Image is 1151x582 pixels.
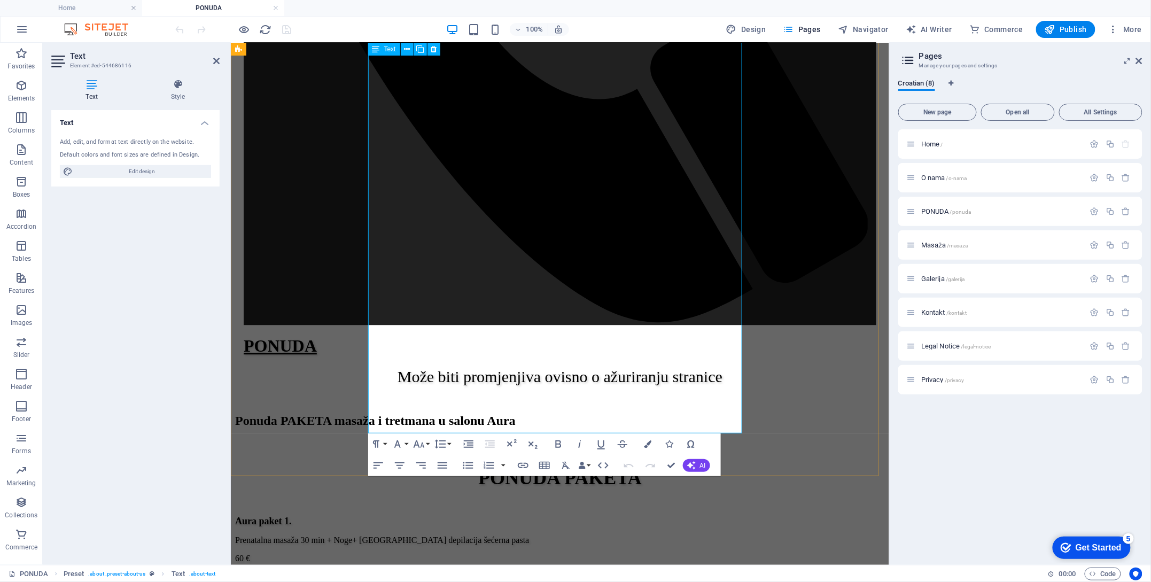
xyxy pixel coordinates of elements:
[903,109,972,115] span: New page
[432,455,453,476] button: Align Justify
[13,351,30,359] p: Slider
[11,383,32,391] p: Header
[1090,139,1099,149] div: Settings
[9,568,48,580] a: Click to cancel selection. Double-click to open Pages
[1090,308,1099,317] div: Settings
[51,79,136,102] h4: Text
[1122,274,1131,283] div: Remove
[1122,240,1131,250] div: Remove
[259,23,272,36] button: reload
[411,455,431,476] button: Align Right
[60,138,211,147] div: Add, edit, and format text directly on the website.
[1085,568,1121,580] button: Code
[238,23,251,36] button: Click here to leave preview mode and continue editing
[700,462,706,469] span: AI
[499,455,508,476] button: Ordered List
[570,433,590,455] button: Italic (Ctrl+I)
[390,455,410,476] button: Align Center
[918,275,1085,282] div: Galerija/galerija
[945,377,964,383] span: /privacy
[368,433,388,455] button: Paragraph Format
[591,433,611,455] button: Underline (Ctrl+U)
[554,25,563,34] i: On resize automatically adjust zoom level to fit chosen device.
[640,455,660,476] button: Redo (Ctrl+Shift+Z)
[64,568,84,580] span: Click to select. Double-click to edit
[9,286,34,295] p: Features
[1106,308,1115,317] div: Duplicate
[12,254,31,263] p: Tables
[10,158,33,167] p: Content
[60,151,211,160] div: Default colors and font sizes are defined in Design.
[458,455,478,476] button: Unordered List
[458,433,479,455] button: Increase Indent
[64,568,215,580] nav: breadcrumb
[534,455,555,476] button: Insert Table
[513,455,533,476] button: Insert Link
[7,62,35,71] p: Favorites
[79,2,90,13] div: 5
[1048,568,1076,580] h6: Session time
[946,175,967,181] span: /o-nama
[548,433,569,455] button: Bold (Ctrl+B)
[918,309,1085,316] div: Kontakt/kontakt
[390,433,410,455] button: Font Family
[9,5,87,28] div: Get Started 5 items remaining, 0% complete
[4,493,654,502] p: Prenatalna masaža 30 min + Noge+ [GEOGRAPHIC_DATA] depilacija šećerna pasta
[1045,24,1087,35] span: Publish
[13,190,30,199] p: Boxes
[638,433,658,455] button: Colors
[88,568,145,580] span: . about .preset-about-us
[1130,568,1142,580] button: Usercentrics
[556,455,576,476] button: Clear Formatting
[941,142,943,148] span: /
[961,344,991,350] span: /legal-notice
[921,174,967,182] span: Click to open page
[136,79,220,102] h4: Style
[1067,570,1068,578] span: :
[921,308,967,316] span: Click to open page
[260,24,272,36] i: Reload page
[898,104,977,121] button: New page
[1122,308,1131,317] div: Remove
[12,415,31,423] p: Footer
[1090,342,1099,351] div: Settings
[247,424,411,446] strong: PONUDA PAKETA
[619,455,639,476] button: Undo (Ctrl+Z)
[918,208,1085,215] div: PONUDA/ponuda
[526,23,543,36] h6: 100%
[918,242,1085,249] div: Masaža/masaza
[1090,240,1099,250] div: Settings
[12,447,31,455] p: Forms
[189,568,215,580] span: . about-text
[1122,207,1131,216] div: Remove
[1090,375,1099,384] div: Settings
[577,455,592,476] button: Data Bindings
[5,511,37,519] p: Collections
[921,241,968,249] span: Masaža
[479,455,499,476] button: Ordered List
[1090,274,1099,283] div: Settings
[5,543,37,552] p: Commerce
[898,77,935,92] span: Croatian (8)
[1106,342,1115,351] div: Duplicate
[921,140,943,148] span: Click to open page
[838,24,889,35] span: Navigator
[1104,21,1146,38] button: More
[950,209,971,215] span: /ponuda
[76,165,208,178] span: Edit design
[898,79,1142,99] div: Language Tabs
[726,24,766,35] span: Design
[969,24,1023,35] span: Commerce
[70,51,220,61] h2: Text
[1106,274,1115,283] div: Duplicate
[1090,173,1099,182] div: Settings
[683,459,710,472] button: AI
[1090,568,1116,580] span: Code
[11,319,33,327] p: Images
[921,376,964,384] span: Click to open page
[1122,342,1131,351] div: Remove
[1059,104,1142,121] button: All Settings
[411,433,431,455] button: Font Size
[918,141,1085,148] div: Home/
[1064,109,1138,115] span: All Settings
